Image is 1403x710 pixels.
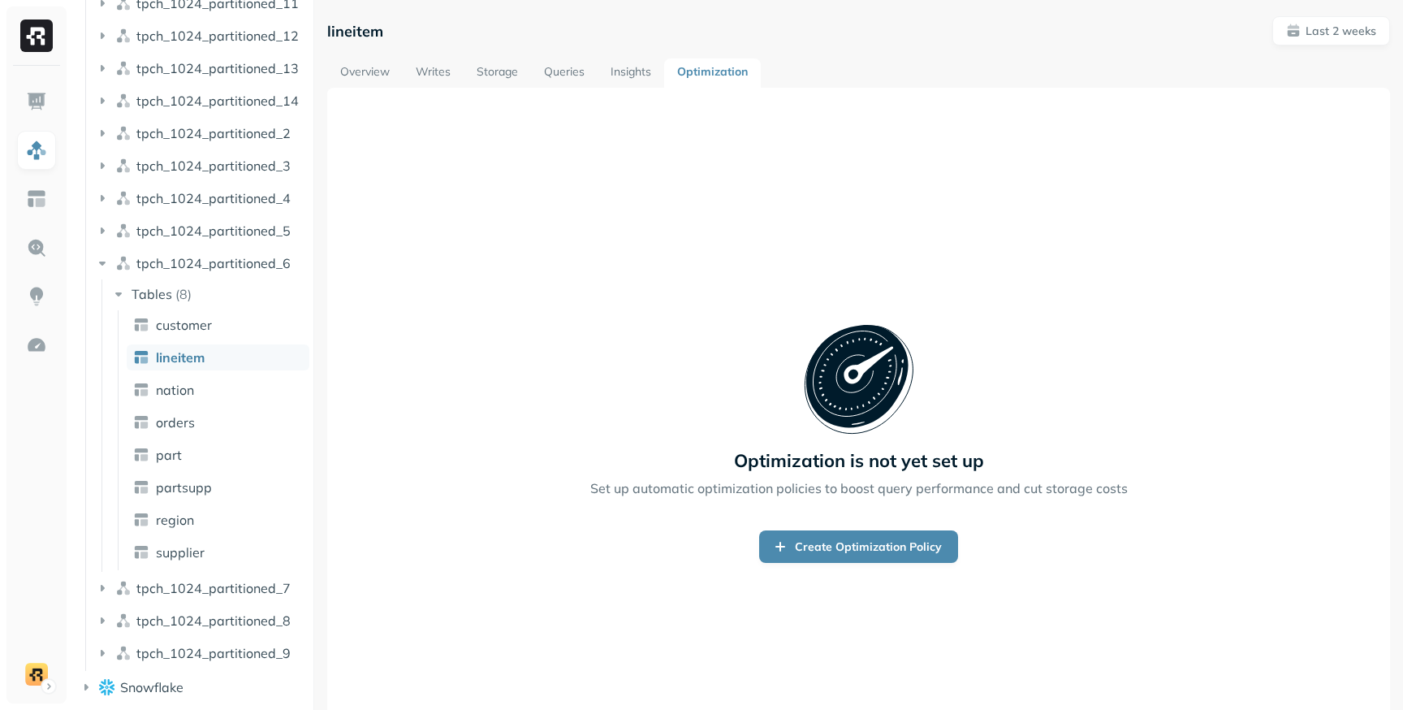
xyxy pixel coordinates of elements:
img: namespace [115,580,132,596]
img: Assets [26,140,47,161]
button: Tables(8) [110,281,309,307]
img: table [133,349,149,366]
span: partsupp [156,479,212,496]
img: Query Explorer [26,237,47,258]
a: Create Optimization Policy [759,530,958,563]
span: Snowflake [120,679,183,695]
img: table [133,414,149,431]
span: tpch_1024_partitioned_4 [136,190,291,206]
span: tpch_1024_partitioned_5 [136,223,291,239]
a: supplier [127,539,309,565]
img: namespace [115,28,132,44]
a: Writes [403,58,464,88]
span: Tables [132,286,172,302]
a: nation [127,377,309,403]
p: Last 2 weeks [1306,24,1376,39]
span: tpch_1024_partitioned_14 [136,93,299,109]
span: customer [156,317,212,333]
img: namespace [115,93,132,109]
a: orders [127,409,309,435]
button: tpch_1024_partitioned_5 [94,218,308,244]
img: table [133,447,149,463]
img: namespace [115,190,132,206]
span: tpch_1024_partitioned_9 [136,645,291,661]
span: part [156,447,182,463]
img: namespace [115,125,132,141]
span: region [156,512,194,528]
img: namespace [115,158,132,174]
a: customer [127,312,309,338]
img: namespace [115,645,132,661]
img: table [133,479,149,496]
button: tpch_1024_partitioned_13 [94,55,308,81]
p: lineitem [327,22,383,41]
img: table [133,317,149,333]
span: tpch_1024_partitioned_13 [136,60,299,76]
p: Optimization is not yet set up [734,449,984,472]
img: Optimization [26,335,47,356]
button: tpch_1024_partitioned_2 [94,120,308,146]
button: tpch_1024_partitioned_14 [94,88,308,114]
span: tpch_1024_partitioned_12 [136,28,299,44]
button: tpch_1024_partitioned_3 [94,153,308,179]
a: Queries [531,58,598,88]
span: nation [156,382,194,398]
span: tpch_1024_partitioned_7 [136,580,291,596]
span: tpch_1024_partitioned_8 [136,613,291,629]
img: Dashboard [26,91,47,112]
img: demo [25,663,48,686]
span: lineitem [156,349,205,366]
a: partsupp [127,474,309,500]
p: Set up automatic optimization policies to boost query performance and cut storage costs [590,478,1128,498]
span: tpch_1024_partitioned_2 [136,125,291,141]
a: region [127,507,309,533]
a: part [127,442,309,468]
button: tpch_1024_partitioned_7 [94,575,308,601]
a: lineitem [127,344,309,370]
img: namespace [115,255,132,271]
a: Insights [598,58,664,88]
button: Snowflake [78,674,307,700]
span: tpch_1024_partitioned_6 [136,255,291,271]
img: namespace [115,60,132,76]
a: Optimization [664,58,761,88]
img: root [99,679,115,695]
button: Last 2 weeks [1272,16,1390,45]
button: tpch_1024_partitioned_12 [94,23,308,49]
img: Ryft [20,19,53,52]
img: Insights [26,286,47,307]
img: Asset Explorer [26,188,47,210]
img: namespace [115,223,132,239]
a: Overview [327,58,403,88]
span: orders [156,414,195,431]
img: namespace [115,613,132,629]
button: tpch_1024_partitioned_8 [94,608,308,634]
img: table [133,512,149,528]
span: supplier [156,544,205,561]
button: tpch_1024_partitioned_4 [94,185,308,211]
button: tpch_1024_partitioned_6 [94,250,308,276]
a: Storage [464,58,531,88]
p: ( 8 ) [175,286,192,302]
button: tpch_1024_partitioned_9 [94,640,308,666]
img: table [133,544,149,561]
span: tpch_1024_partitioned_3 [136,158,291,174]
img: table [133,382,149,398]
